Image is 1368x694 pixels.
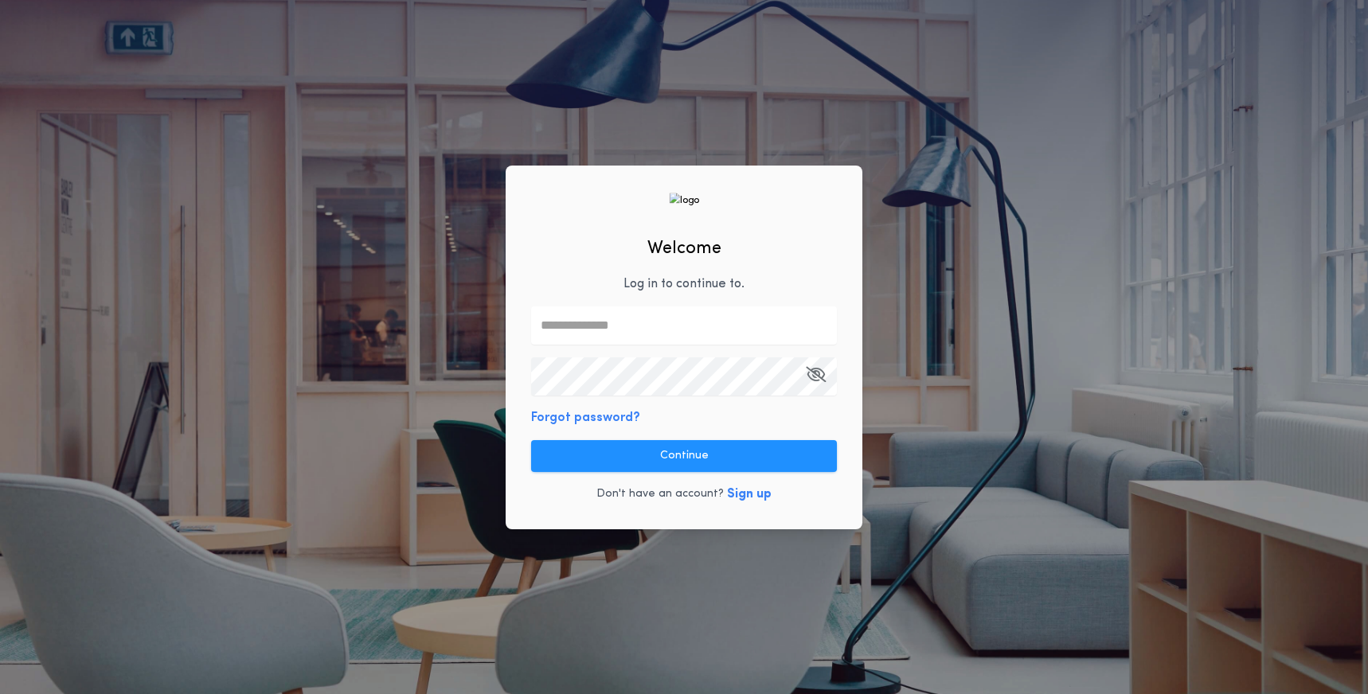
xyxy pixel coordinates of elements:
[531,408,640,427] button: Forgot password?
[669,193,699,208] img: logo
[531,440,837,472] button: Continue
[647,236,721,262] h2: Welcome
[623,275,745,294] p: Log in to continue to .
[727,485,772,504] button: Sign up
[596,486,724,502] p: Don't have an account?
